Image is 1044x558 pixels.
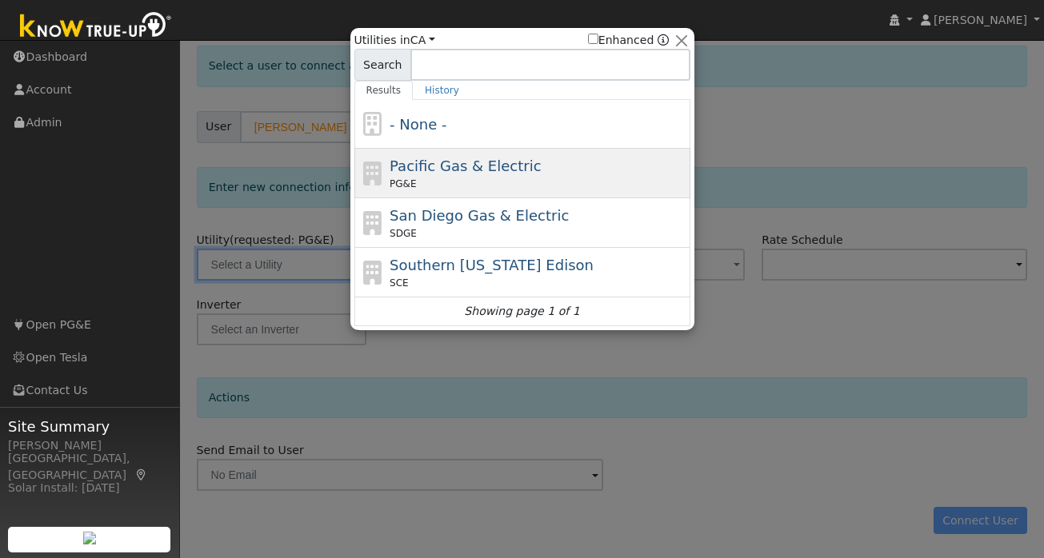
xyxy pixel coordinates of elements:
span: Show enhanced providers [588,32,670,49]
span: SDGE [390,226,417,241]
input: Enhanced [588,34,598,44]
a: Map [134,468,149,481]
div: Solar Install: [DATE] [8,480,171,496]
span: SCE [390,276,409,290]
img: Know True-Up [12,9,180,45]
a: Results [354,81,414,100]
a: History [413,81,471,100]
span: Search [354,49,411,81]
span: Southern [US_STATE] Edison [390,257,594,273]
span: San Diego Gas & Electric [390,207,569,224]
span: PG&E [390,177,416,191]
span: [PERSON_NAME] [934,14,1027,26]
a: Enhanced Providers [658,34,669,46]
span: Utilities in [354,32,435,49]
span: - None - [390,116,446,133]
div: [PERSON_NAME] [8,437,171,454]
div: [GEOGRAPHIC_DATA], [GEOGRAPHIC_DATA] [8,450,171,484]
a: CA [410,34,435,46]
span: Site Summary [8,416,171,437]
label: Enhanced [588,32,654,49]
span: Pacific Gas & Electric [390,157,541,174]
i: Showing page 1 of 1 [464,303,579,320]
img: retrieve [83,532,96,544]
